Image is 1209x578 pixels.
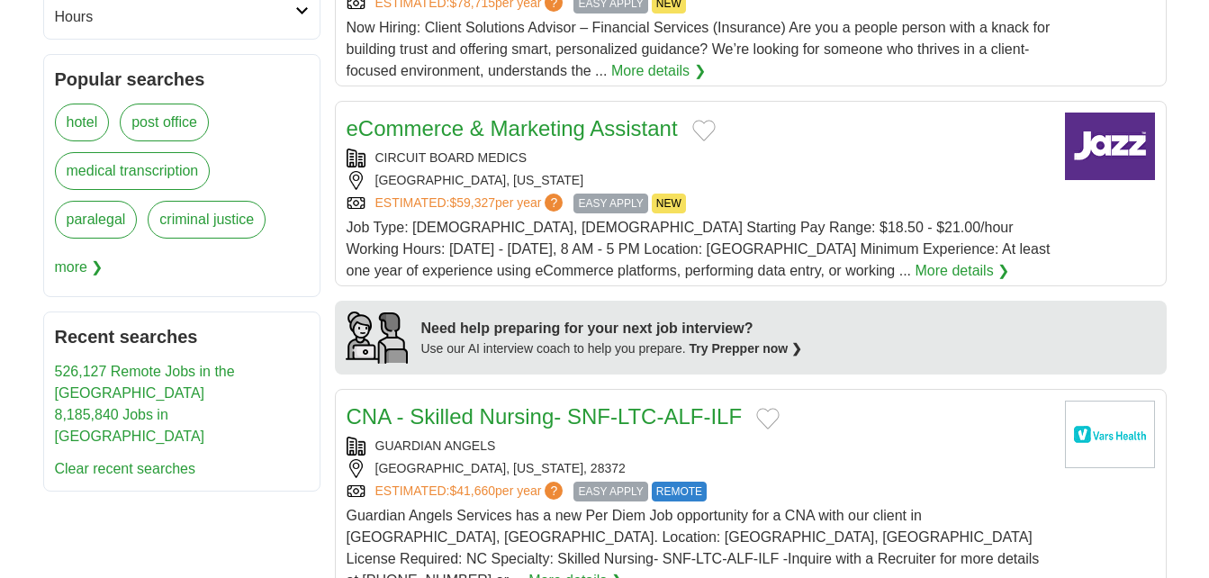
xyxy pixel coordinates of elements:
div: Need help preparing for your next job interview? [421,318,803,339]
span: more ❯ [55,249,104,285]
div: Use our AI interview coach to help you prepare. [421,339,803,358]
button: Add to favorite jobs [692,120,716,141]
a: More details ❯ [611,60,706,82]
h2: Recent searches [55,323,309,350]
a: 526,127 Remote Jobs in the [GEOGRAPHIC_DATA] [55,364,235,401]
span: $41,660 [449,483,495,498]
span: NEW [652,194,686,213]
button: Add to favorite jobs [756,408,780,429]
span: ? [545,194,563,212]
a: paralegal [55,201,138,239]
a: hotel [55,104,110,141]
span: Now Hiring: Client Solutions Advisor – Financial Services (Insurance) Are you a people person wit... [347,20,1051,78]
span: EASY APPLY [573,482,647,501]
div: CIRCUIT BOARD MEDICS [347,149,1051,167]
a: Try Prepper now ❯ [690,341,803,356]
a: post office [120,104,209,141]
span: $59,327 [449,195,495,210]
img: Company logo [1065,401,1155,468]
div: GUARDIAN ANGELS [347,437,1051,456]
span: REMOTE [652,482,707,501]
a: CNA - Skilled Nursing- SNF-LTC-ALF-ILF [347,404,743,429]
a: criminal justice [148,201,266,239]
a: 8,185,840 Jobs in [GEOGRAPHIC_DATA] [55,407,205,444]
img: Company logo [1065,113,1155,180]
a: More details ❯ [916,260,1010,282]
div: [GEOGRAPHIC_DATA], [US_STATE], 28372 [347,459,1051,478]
span: EASY APPLY [573,194,647,213]
a: Clear recent searches [55,461,196,476]
a: eCommerce & Marketing Assistant [347,116,678,140]
a: medical transcription [55,152,211,190]
div: [GEOGRAPHIC_DATA], [US_STATE] [347,171,1051,190]
h2: Hours [55,6,295,28]
span: Job Type: [DEMOGRAPHIC_DATA], [DEMOGRAPHIC_DATA] Starting Pay Range: $18.50 - $21.00/hour Working... [347,220,1051,278]
a: ESTIMATED:$59,327per year? [375,194,567,213]
h2: Popular searches [55,66,309,93]
a: ESTIMATED:$41,660per year? [375,482,567,501]
span: ? [545,482,563,500]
